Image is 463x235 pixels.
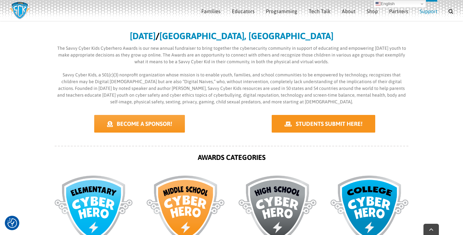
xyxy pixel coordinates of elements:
[10,2,30,19] img: Savvy Cyber Kids Logo
[55,45,408,65] p: The Savvy Cyber Kids Cyberhero Awards is our new annual fundraiser to bring together the cybersec...
[198,153,266,161] strong: AWARDS CATEGORIES
[232,9,255,14] span: Educators
[201,9,221,14] span: Families
[296,120,362,127] span: STUDENTS SUBMIT HERE!
[389,9,408,14] span: Partners
[342,9,355,14] span: About
[94,115,185,133] a: BECOME A SPONSOR!
[420,9,437,14] span: Support
[367,9,378,14] span: Shop
[7,218,17,228] img: Revisit consent button
[159,31,333,41] b: [GEOGRAPHIC_DATA], [GEOGRAPHIC_DATA]
[156,31,159,41] b: /
[55,72,408,105] p: Savvy Cyber Kids, a 501(c)(3) nonprofit organization whose mission is to enable youth, families, ...
[7,218,17,228] button: Consent Preferences
[117,120,172,127] span: BECOME A SPONSOR!
[266,9,297,14] span: Programming
[309,9,331,14] span: Tech Talk
[376,1,381,6] img: en
[130,31,156,41] b: [DATE]
[272,115,376,133] a: STUDENTS SUBMIT HERE!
